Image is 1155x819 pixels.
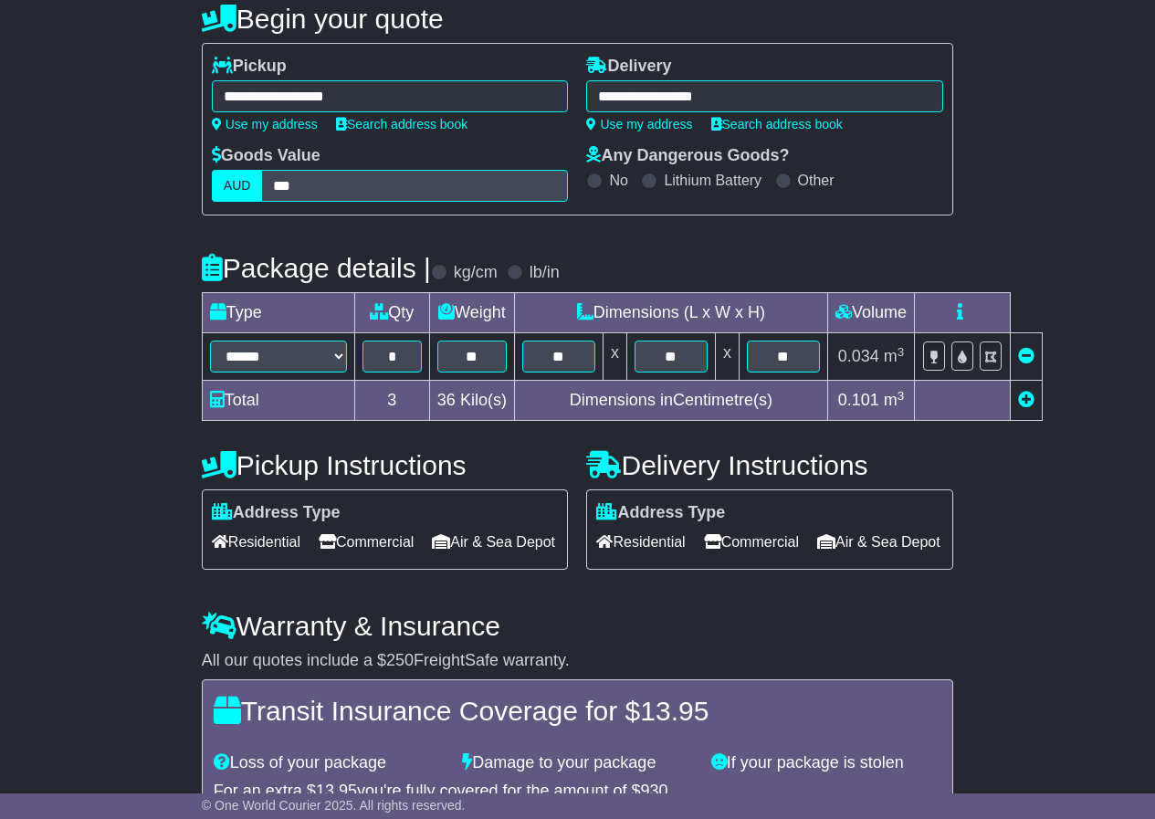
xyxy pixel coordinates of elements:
label: Address Type [596,503,725,523]
span: m [884,391,905,409]
label: Other [798,172,835,189]
span: 13.95 [640,696,709,726]
div: Damage to your package [453,753,701,773]
div: Loss of your package [205,753,453,773]
span: 930 [641,782,668,800]
div: All our quotes include a $ FreightSafe warranty. [202,651,953,671]
td: x [603,333,626,381]
h4: Pickup Instructions [202,450,569,480]
span: Air & Sea Depot [817,528,940,556]
label: lb/in [530,263,560,283]
span: 36 [437,391,456,409]
a: Search address book [711,117,843,131]
label: Delivery [586,57,671,77]
span: 250 [386,651,414,669]
span: Commercial [704,528,799,556]
label: AUD [212,170,263,202]
td: x [715,333,739,381]
td: Volume [827,293,914,333]
label: No [609,172,627,189]
label: Goods Value [212,146,320,166]
span: 13.95 [316,782,357,800]
div: For an extra $ you're fully covered for the amount of $ . [214,782,941,802]
div: If your package is stolen [702,753,950,773]
td: Type [202,293,354,333]
span: Residential [596,528,685,556]
h4: Transit Insurance Coverage for $ [214,696,941,726]
span: Air & Sea Depot [432,528,555,556]
a: Remove this item [1018,347,1034,365]
td: Dimensions (L x W x H) [514,293,827,333]
span: m [884,347,905,365]
h4: Begin your quote [202,4,953,34]
label: kg/cm [454,263,498,283]
label: Lithium Battery [664,172,761,189]
a: Search address book [336,117,467,131]
label: Any Dangerous Goods? [586,146,789,166]
td: Weight [429,293,514,333]
span: Commercial [319,528,414,556]
sup: 3 [898,345,905,359]
a: Add new item [1018,391,1034,409]
span: Residential [212,528,300,556]
a: Use my address [212,117,318,131]
span: 0.101 [838,391,879,409]
td: Kilo(s) [429,381,514,421]
h4: Warranty & Insurance [202,611,953,641]
label: Address Type [212,503,341,523]
span: 0.034 [838,347,879,365]
h4: Package details | [202,253,431,283]
td: Dimensions in Centimetre(s) [514,381,827,421]
span: © One World Courier 2025. All rights reserved. [202,798,466,813]
td: Qty [354,293,429,333]
label: Pickup [212,57,287,77]
td: 3 [354,381,429,421]
td: Total [202,381,354,421]
sup: 3 [898,389,905,403]
h4: Delivery Instructions [586,450,953,480]
a: Use my address [586,117,692,131]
